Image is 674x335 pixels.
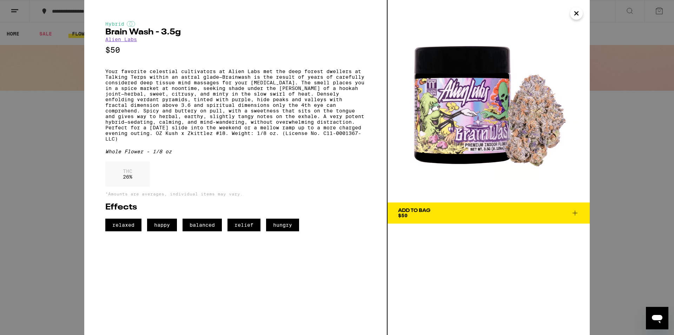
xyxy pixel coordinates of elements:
[398,208,430,213] div: Add To Bag
[105,149,366,154] div: Whole Flower - 1/8 oz
[105,21,366,27] div: Hybrid
[105,46,366,54] p: $50
[147,219,177,231] span: happy
[398,213,408,218] span: $50
[105,203,366,212] h2: Effects
[183,219,222,231] span: balanced
[227,219,260,231] span: relief
[123,168,132,174] p: THC
[105,28,366,37] h2: Brain Wash - 3.5g
[646,307,668,329] iframe: Button to launch messaging window, conversation in progress
[105,37,137,42] a: Alien Labs
[105,161,150,187] div: 26 %
[105,192,366,196] p: *Amounts are averages, individual items may vary.
[266,219,299,231] span: hungry
[388,202,590,224] button: Add To Bag$50
[105,219,141,231] span: relaxed
[105,69,366,142] p: Your favorite celestial cultivators at Alien Labs met the deep forest dwellers at Talking Terps w...
[127,21,135,27] img: hybridColor.svg
[570,7,583,20] button: Close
